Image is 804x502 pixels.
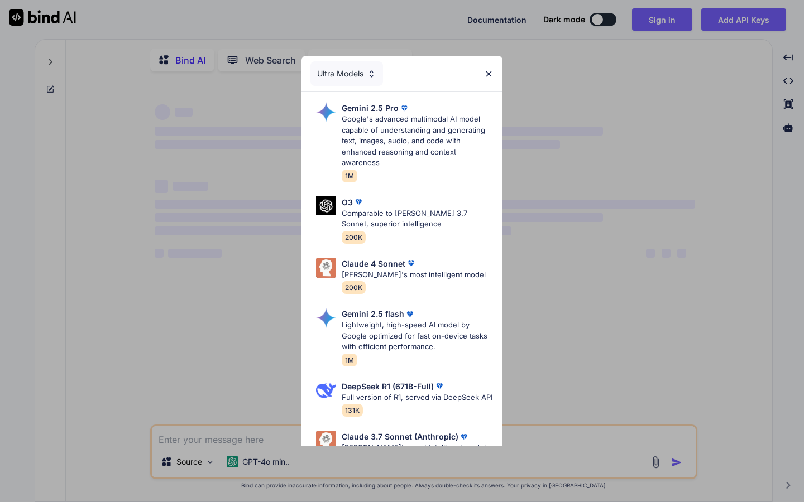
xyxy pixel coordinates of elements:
[316,102,336,122] img: Pick Models
[404,308,415,320] img: premium
[342,170,357,182] span: 1M
[342,320,494,353] p: Lightweight, high-speed AI model by Google optimized for fast on-device tasks with efficient perf...
[399,103,410,114] img: premium
[342,392,492,403] p: Full version of R1, served via DeepSeek API
[458,431,470,442] img: premium
[484,69,494,79] img: close
[342,269,486,281] p: [PERSON_NAME]'s most intelligent model
[316,258,336,278] img: Pick Models
[342,258,405,269] p: Claude 4 Sonnet
[316,308,336,328] img: Pick Models
[342,404,363,417] span: 131K
[367,69,376,79] img: Pick Models
[316,431,336,451] img: Pick Models
[342,281,366,294] span: 200K
[310,61,383,86] div: Ultra Models
[342,380,434,392] p: DeepSeek R1 (671B-Full)
[342,102,399,114] p: Gemini 2.5 Pro
[342,354,357,366] span: 1M
[353,196,364,207] img: premium
[342,442,486,453] p: [PERSON_NAME]'s most intelligent model
[316,380,336,400] img: Pick Models
[316,196,336,216] img: Pick Models
[342,231,366,244] span: 200K
[342,196,353,208] p: O3
[434,380,445,392] img: premium
[342,114,494,168] p: Google's advanced multimodal AI model capable of understanding and generating text, images, audio...
[342,208,494,230] p: Comparable to [PERSON_NAME] 3.7 Sonnet, superior intelligence
[342,308,404,320] p: Gemini 2.5 flash
[405,258,417,269] img: premium
[342,431,458,442] p: Claude 3.7 Sonnet (Anthropic)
